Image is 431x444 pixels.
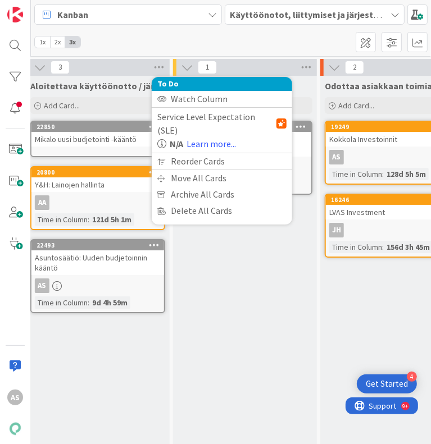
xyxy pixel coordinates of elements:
div: AS [35,278,49,293]
div: Time in Column [329,241,382,253]
div: 121d 5h 1m [89,213,134,226]
span: 3 [51,61,70,74]
a: 22850Mikalo uusi budjetointi -kääntö [30,121,165,157]
div: 22493Asuntosäätiö: Uuden budjetoinnin kääntö [31,240,164,275]
div: 128d 5h 5m [384,168,429,180]
div: Open Get Started checklist, remaining modules: 4 [357,374,417,393]
span: : [382,168,384,180]
div: AA [35,195,49,210]
span: Add Card... [338,100,374,111]
span: 1 [198,61,217,74]
div: 20800Y&H: Lainojen hallinta [31,167,164,192]
div: Mikalo uusi budjetointi -kääntö [31,132,164,147]
span: Aloitettava käyttöönotto / järjestelmänvaihto [30,80,165,91]
img: Visit kanbanzone.com [7,7,23,22]
span: Support [24,2,51,15]
div: 22850 [31,122,164,132]
div: Archive All Cards [152,186,292,203]
div: 9d 4h 59m [89,296,130,309]
div: Move All Cards [152,170,292,186]
div: Y&H: Lainojen hallinta [31,177,164,192]
div: Time in Column [35,213,88,226]
div: Reorder Cards [152,153,292,170]
span: : [88,213,89,226]
div: Watch Column [152,91,292,107]
span: 1x [35,36,50,48]
div: To Do [152,77,292,91]
div: 9+ [57,4,62,13]
div: 22493 [37,241,164,249]
span: 2x [50,36,65,48]
div: 22850Mikalo uusi budjetointi -kääntö [31,122,164,147]
div: AS [7,390,23,405]
div: Time in Column [329,168,382,180]
div: AS [31,278,164,293]
a: 20800Y&H: Lainojen hallintaAATime in Column:121d 5h 1m [30,166,165,230]
div: Asuntosäätiö: Uuden budjetoinnin kääntö [31,250,164,275]
div: 20800 [31,167,164,177]
div: Delete All Cards [152,203,292,219]
a: Learn more... [187,137,236,150]
div: JH [329,223,344,237]
img: avatar [7,421,23,437]
b: N/A [170,137,183,150]
div: AA [31,195,164,210]
div: 22493 [31,240,164,250]
div: 22850 [37,123,164,131]
span: Kanban [57,8,88,21]
span: Add Card... [44,100,80,111]
div: Service Level Expectation (SLE) [157,110,287,137]
div: 20800 [37,168,164,176]
span: 3x [65,36,80,48]
a: 22493Asuntosäätiö: Uuden budjetoinnin kääntöASTime in Column:9d 4h 59m [30,239,165,313]
span: : [88,296,89,309]
div: Time in Column [35,296,88,309]
span: 2 [345,61,364,74]
div: 4 [407,372,417,382]
div: Get Started [366,378,408,390]
span: : [382,241,384,253]
div: AS [329,150,344,164]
